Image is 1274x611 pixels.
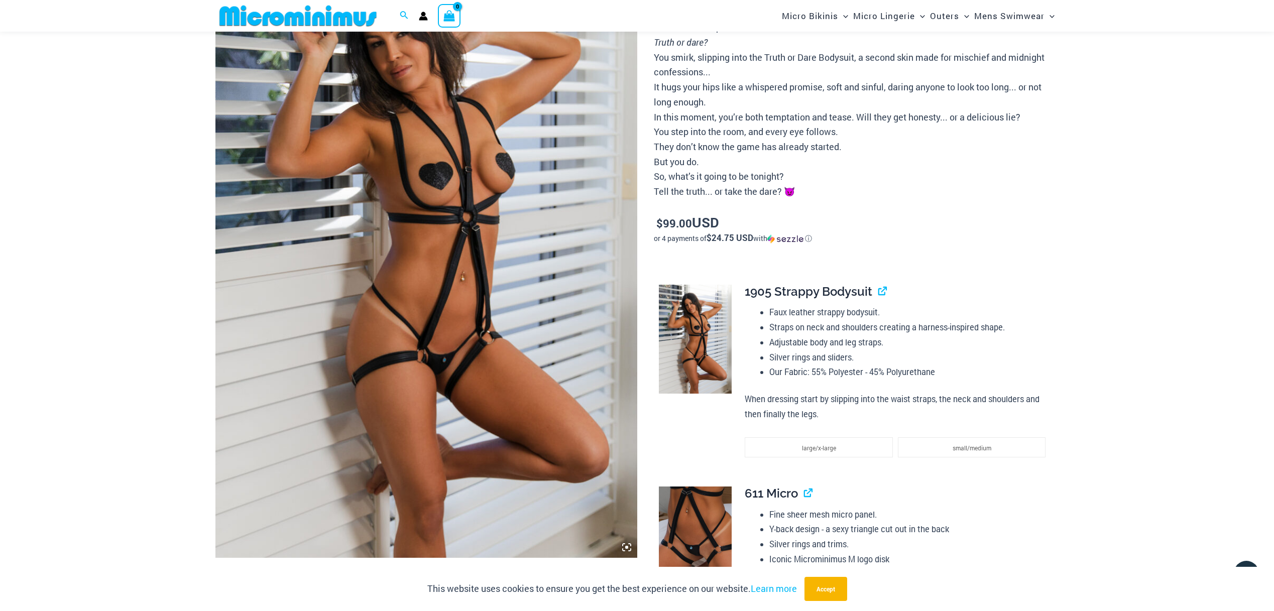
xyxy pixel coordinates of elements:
a: View Shopping Cart, empty [438,4,461,27]
li: Iconic Microminimus M logo disk [769,552,1051,567]
p: When dressing start by slipping into the waist straps, the neck and shoulders and then finally th... [745,392,1051,421]
a: Learn more [751,582,797,594]
span: Micro Lingerie [853,3,915,29]
li: Silver rings and sliders. [769,350,1051,365]
a: OutersMenu ToggleMenu Toggle [928,3,972,29]
span: $24.75 USD [707,232,753,243]
span: Menu Toggle [959,3,969,29]
li: Straps on neck and shoulders creating a harness-inspired shape. [769,320,1051,335]
span: Menu Toggle [838,3,848,29]
span: small/medium [953,444,991,452]
span: Micro Bikinis [782,3,838,29]
li: Fine sheer mesh micro panel. [769,507,1051,522]
li: Our Fabric: 55% Polyester - 45% Polyurethane [769,364,1051,380]
div: or 4 payments of with [654,233,1059,243]
li: Silver rings and trims. [769,537,1051,552]
span: $ [656,216,663,230]
li: Faux leather strappy bodysuit. [769,305,1051,320]
span: 611 Micro [745,486,798,501]
span: Menu Toggle [1045,3,1055,29]
img: Sezzle [767,234,803,243]
div: or 4 payments of$24.75 USDwithSezzle Click to learn more about Sezzle [654,233,1059,243]
p: USD [654,215,1059,231]
a: Mens SwimwearMenu ToggleMenu Toggle [972,3,1057,29]
img: Truth or Dare Black 1905 Bodysuit 611 Micro [659,285,732,394]
a: Micro BikinisMenu ToggleMenu Toggle [779,3,851,29]
li: Y-back design - a sexy triangle cut out in the back [769,522,1051,537]
span: 1905 Strappy Bodysuit [745,284,872,299]
p: It starts with a question… You smirk, slipping into the Truth or Dare Bodysuit, a second skin mad... [654,20,1059,199]
span: large/x-large [802,444,836,452]
nav: Site Navigation [778,2,1059,30]
span: Outers [930,3,959,29]
span: Mens Swimwear [974,3,1045,29]
bdi: 99.00 [656,216,692,230]
span: Menu Toggle [915,3,925,29]
p: This website uses cookies to ensure you get the best experience on our website. [427,581,797,596]
button: Accept [804,577,847,601]
i: Truth or dare? [654,36,708,48]
a: Search icon link [400,10,409,23]
img: Truth Or Dare Black Micro 02 [659,486,732,596]
li: Adjustable body and leg straps. [769,335,1051,350]
li: small/medium [898,437,1046,457]
a: Micro LingerieMenu ToggleMenu Toggle [851,3,928,29]
a: Account icon link [419,12,428,21]
img: MM SHOP LOGO FLAT [215,5,381,27]
li: large/x-large [745,437,892,457]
